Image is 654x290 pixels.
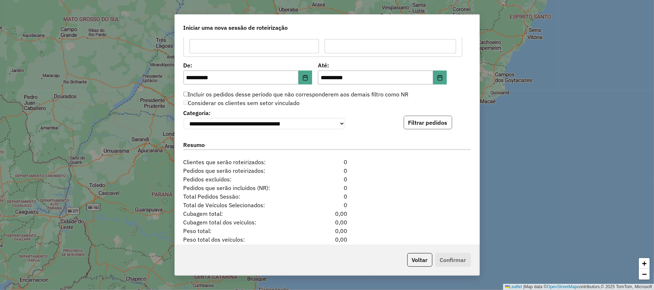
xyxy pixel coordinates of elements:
span: Iniciar uma nova sessão de roteirização [184,23,288,32]
span: Pedidos que serão incluídos (NR): [179,184,302,192]
a: Zoom out [639,269,650,280]
button: Choose Date [298,71,312,85]
span: Cubagem total dos veículos: [179,218,302,227]
a: Zoom in [639,258,650,269]
div: 0,00 [302,209,352,218]
div: 0 [302,192,352,201]
div: 0 [302,184,352,192]
div: 0,00 [302,218,352,227]
div: Map data © contributors,© 2025 TomTom, Microsoft [503,284,654,290]
label: Categoria: [184,109,345,117]
div: 0 [302,158,352,166]
div: 0 [302,201,352,209]
span: Pedidos que serão roteirizados: [179,166,302,175]
label: Incluir os pedidos desse período que não corresponderem aos demais filtro como NR [184,90,409,99]
label: Resumo [184,141,471,150]
span: | [523,284,524,289]
span: − [642,270,647,279]
label: Até: [318,61,447,70]
span: Peso total: [179,227,302,235]
div: 0 [302,166,352,175]
span: Total de Veículos Selecionados: [179,201,302,209]
span: + [642,259,647,268]
span: Total Pedidos Sessão: [179,192,302,201]
label: Considerar os clientes sem setor vinculado [184,99,300,107]
button: Choose Date [433,71,447,85]
span: Cubagem total: [179,209,302,218]
div: 0 [302,175,352,184]
span: Peso total dos veículos: [179,235,302,244]
span: Clientes que serão roteirizados: [179,158,302,166]
a: Leaflet [505,284,522,289]
a: OpenStreetMap [547,284,578,289]
label: De: [184,61,312,70]
span: Pedidos excluídos: [179,175,302,184]
button: Filtrar pedidos [404,116,452,129]
input: Incluir os pedidos desse período que não corresponderem aos demais filtro como NR [184,92,188,96]
input: Considerar os clientes sem setor vinculado [184,100,188,105]
button: Voltar [407,253,432,267]
div: 0,00 [302,235,352,244]
div: 0,00 [302,227,352,235]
